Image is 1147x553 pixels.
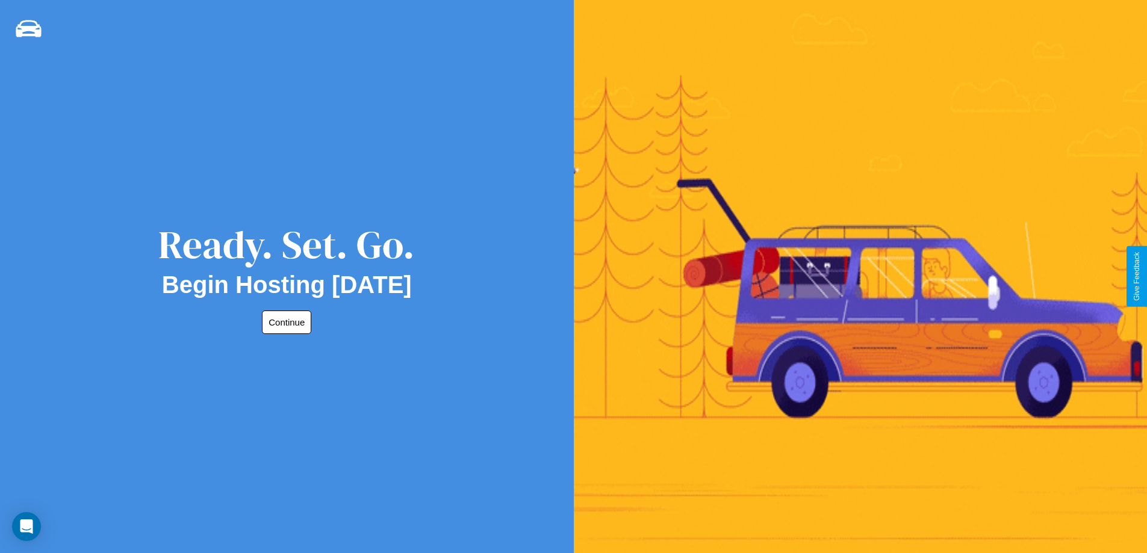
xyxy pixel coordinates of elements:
[1133,252,1141,301] div: Give Feedback
[158,218,415,271] div: Ready. Set. Go.
[12,512,41,541] div: Open Intercom Messenger
[162,271,412,298] h2: Begin Hosting [DATE]
[262,310,311,334] button: Continue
